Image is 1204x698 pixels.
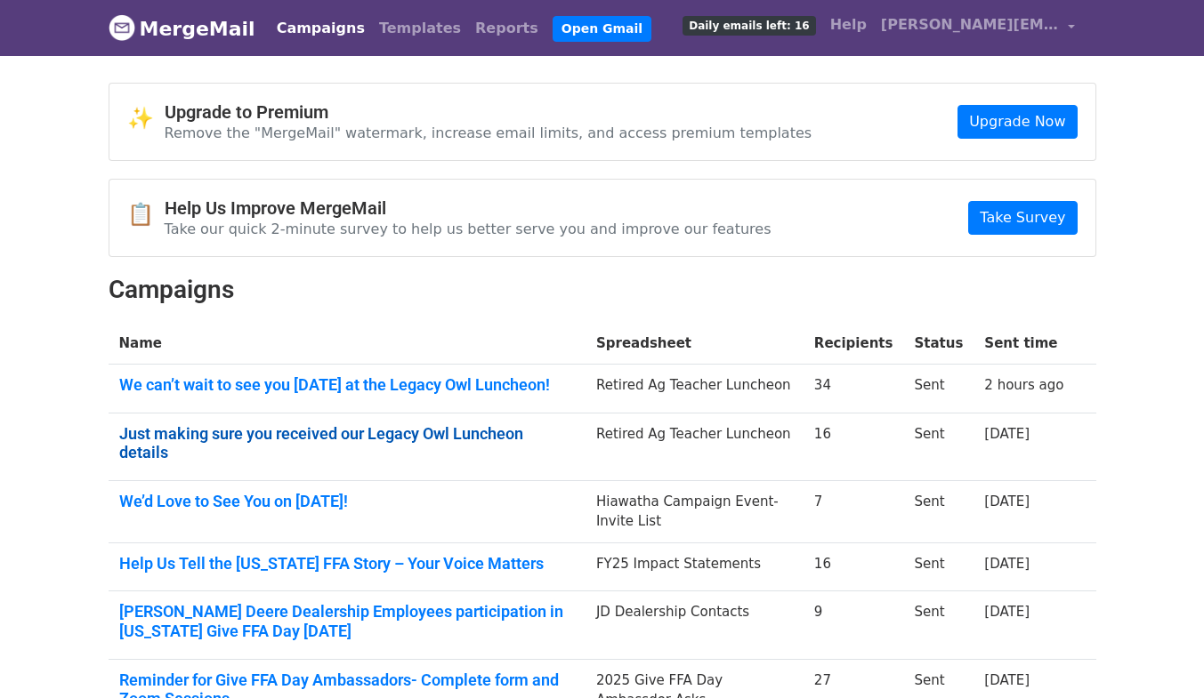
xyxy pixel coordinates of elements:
[903,480,974,542] td: Sent
[586,323,804,365] th: Spreadsheet
[119,492,575,511] a: We’d Love to See You on [DATE]!
[823,7,874,43] a: Help
[903,323,974,365] th: Status
[903,413,974,480] td: Sent
[109,10,255,47] a: MergeMail
[984,377,1063,393] a: 2 hours ago
[903,591,974,659] td: Sent
[127,106,165,132] span: ✨
[372,11,468,46] a: Templates
[109,275,1096,305] h2: Campaigns
[119,424,575,462] a: Just making sure you received our Legacy Owl Luncheon details
[903,542,974,591] td: Sent
[683,16,815,36] span: Daily emails left: 16
[804,542,904,591] td: 16
[804,323,904,365] th: Recipients
[968,201,1077,235] a: Take Survey
[586,542,804,591] td: FY25 Impact Statements
[804,480,904,542] td: 7
[586,413,804,480] td: Retired Ag Teacher Luncheon
[984,426,1030,442] a: [DATE]
[127,202,165,228] span: 📋
[675,7,822,43] a: Daily emails left: 16
[165,101,812,123] h4: Upgrade to Premium
[119,375,575,395] a: We can’t wait to see you [DATE] at the Legacy Owl Luncheon!
[804,365,904,413] td: 34
[586,591,804,659] td: JD Dealership Contacts
[903,365,974,413] td: Sent
[165,197,772,219] h4: Help Us Improve MergeMail
[958,105,1077,139] a: Upgrade Now
[109,14,135,41] img: MergeMail logo
[119,602,575,640] a: [PERSON_NAME] Deere Dealership Employees participation in [US_STATE] Give FFA Day [DATE]
[109,323,586,365] th: Name
[974,323,1074,365] th: Sent time
[468,11,545,46] a: Reports
[874,7,1082,49] a: [PERSON_NAME][EMAIL_ADDRESS][DOMAIN_NAME]
[270,11,372,46] a: Campaigns
[586,365,804,413] td: Retired Ag Teacher Luncheon
[984,493,1030,509] a: [DATE]
[1115,613,1204,698] iframe: Chat Widget
[804,591,904,659] td: 9
[586,480,804,542] td: Hiawatha Campaign Event- Invite List
[165,124,812,142] p: Remove the "MergeMail" watermark, increase email limits, and access premium templates
[165,220,772,238] p: Take our quick 2-minute survey to help us better serve you and improve our features
[804,413,904,480] td: 16
[984,672,1030,688] a: [DATE]
[553,16,651,42] a: Open Gmail
[984,556,1030,572] a: [DATE]
[984,604,1030,620] a: [DATE]
[881,14,1059,36] span: [PERSON_NAME][EMAIL_ADDRESS][DOMAIN_NAME]
[119,554,575,574] a: Help Us Tell the [US_STATE] FFA Story – Your Voice Matters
